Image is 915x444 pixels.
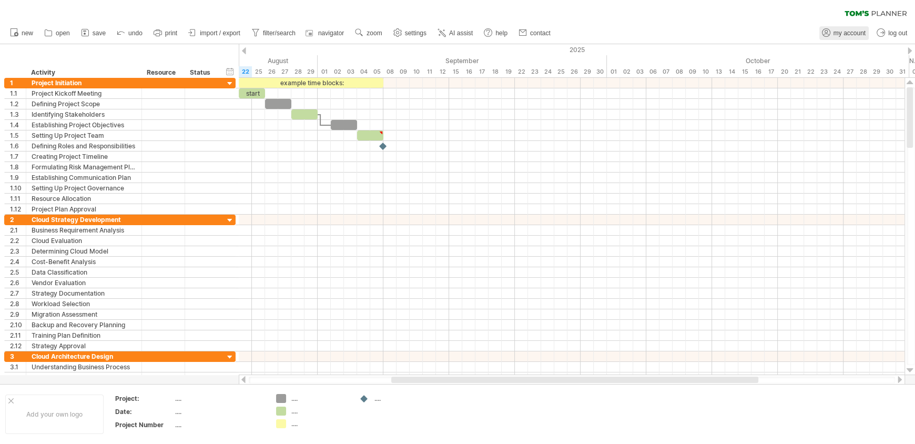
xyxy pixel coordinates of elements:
div: Add your own logo [5,395,104,434]
div: 2.12 [10,341,26,351]
div: Resource Allocation [32,194,136,204]
div: Tuesday, 21 October 2025 [791,66,804,77]
div: Friday, 17 October 2025 [765,66,778,77]
div: Thursday, 30 October 2025 [883,66,896,77]
div: Tuesday, 16 September 2025 [462,66,475,77]
div: Monday, 27 October 2025 [843,66,857,77]
div: .... [175,420,263,429]
div: Project Plan Approval [32,204,136,214]
div: Strategy Documentation [32,288,136,298]
a: contact [516,26,554,40]
div: 2.6 [10,278,26,288]
span: open [56,29,70,37]
div: 3 [10,351,26,361]
div: Friday, 19 September 2025 [502,66,515,77]
div: Tuesday, 23 September 2025 [528,66,541,77]
div: .... [291,407,349,416]
span: settings [405,29,426,37]
div: Tuesday, 30 September 2025 [594,66,607,77]
div: Strategy Approval [32,341,136,351]
div: Monday, 8 September 2025 [383,66,396,77]
div: Cloud Strategy Development [32,215,136,225]
div: 2.9 [10,309,26,319]
div: 2.8 [10,299,26,309]
a: undo [114,26,146,40]
span: new [22,29,33,37]
div: 1.8 [10,162,26,172]
div: Establishing Communication Plan [32,173,136,183]
a: filter/search [249,26,299,40]
div: October 2025 [607,55,909,66]
span: save [93,29,106,37]
span: log out [888,29,907,37]
div: Monday, 29 September 2025 [581,66,594,77]
a: zoom [352,26,385,40]
div: 1.6 [10,141,26,151]
div: Setting Up Project Governance [32,183,136,193]
div: Wednesday, 10 September 2025 [410,66,423,77]
div: Activity [31,67,136,78]
span: help [495,29,507,37]
div: Friday, 12 September 2025 [436,66,449,77]
div: Thursday, 9 October 2025 [686,66,699,77]
div: Resource [147,67,179,78]
div: 1.10 [10,183,26,193]
div: Project Initiation [32,78,136,88]
div: Wednesday, 1 October 2025 [607,66,620,77]
div: Thursday, 18 September 2025 [489,66,502,77]
div: 2.11 [10,330,26,340]
div: Tuesday, 28 October 2025 [857,66,870,77]
div: .... [291,394,349,403]
div: Friday, 26 September 2025 [567,66,581,77]
div: 2.3 [10,246,26,256]
div: Wednesday, 27 August 2025 [278,66,291,77]
div: Defining Technical Requirements [32,372,136,382]
div: Friday, 10 October 2025 [699,66,712,77]
div: Wednesday, 3 September 2025 [344,66,357,77]
a: AI assist [435,26,476,40]
div: Friday, 31 October 2025 [896,66,909,77]
div: Migration Assessment [32,309,136,319]
div: 2.10 [10,320,26,330]
div: 3.1 [10,362,26,372]
div: 3.2 [10,372,26,382]
div: Thursday, 25 September 2025 [554,66,567,77]
div: Thursday, 11 September 2025 [423,66,436,77]
div: Tuesday, 26 August 2025 [265,66,278,77]
span: filter/search [263,29,296,37]
div: 1.12 [10,204,26,214]
span: import / export [200,29,240,37]
div: 2.4 [10,257,26,267]
div: Project: [115,394,173,403]
div: Formulating Risk Management Plan [32,162,136,172]
div: Wednesday, 17 September 2025 [475,66,489,77]
a: print [151,26,180,40]
a: import / export [186,26,243,40]
div: Thursday, 16 October 2025 [751,66,765,77]
div: .... [374,394,432,403]
div: Determining Cloud Model [32,246,136,256]
span: print [165,29,177,37]
div: Understanding Business Process [32,362,136,372]
div: 1 [10,78,26,88]
div: Tuesday, 14 October 2025 [725,66,738,77]
div: 1.5 [10,130,26,140]
div: Wednesday, 8 October 2025 [673,66,686,77]
span: my account [833,29,866,37]
div: 1.2 [10,99,26,109]
a: help [481,26,511,40]
div: 2.5 [10,267,26,277]
div: Defining Roles and Responsibilities [32,141,136,151]
div: Cloud Architecture Design [32,351,136,361]
a: my account [819,26,869,40]
div: Data Classification [32,267,136,277]
div: Tuesday, 7 October 2025 [659,66,673,77]
div: Wednesday, 29 October 2025 [870,66,883,77]
div: Wednesday, 24 September 2025 [541,66,554,77]
span: navigator [318,29,344,37]
div: Friday, 22 August 2025 [239,66,252,77]
div: Establishing Project Objectives [32,120,136,130]
span: zoom [367,29,382,37]
span: undo [128,29,143,37]
div: Monday, 6 October 2025 [646,66,659,77]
